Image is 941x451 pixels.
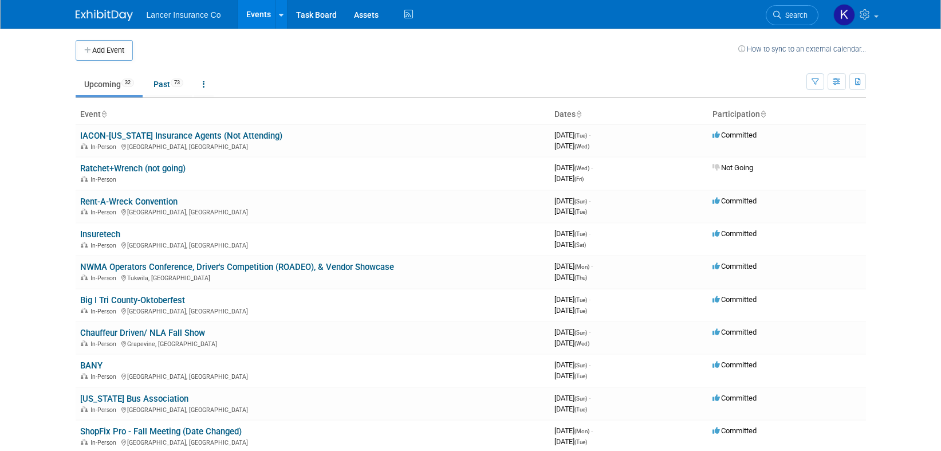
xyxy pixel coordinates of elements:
[712,426,757,435] span: Committed
[574,395,587,402] span: (Sun)
[574,209,587,215] span: (Tue)
[589,360,590,369] span: -
[554,394,590,402] span: [DATE]
[81,340,88,346] img: In-Person Event
[90,143,120,151] span: In-Person
[712,295,757,304] span: Committed
[712,131,757,139] span: Committed
[80,197,178,207] a: Rent-A-Wreck Convention
[574,439,587,445] span: (Tue)
[781,11,808,19] span: Search
[80,207,545,216] div: [GEOGRAPHIC_DATA], [GEOGRAPHIC_DATA]
[574,132,587,139] span: (Tue)
[76,73,143,95] a: Upcoming32
[554,306,587,315] span: [DATE]
[766,5,818,25] a: Search
[591,426,593,435] span: -
[554,437,587,446] span: [DATE]
[554,360,590,369] span: [DATE]
[81,242,88,248] img: In-Person Event
[80,306,545,315] div: [GEOGRAPHIC_DATA], [GEOGRAPHIC_DATA]
[554,207,587,215] span: [DATE]
[833,4,855,26] img: Kimberly Ochs
[574,428,589,434] span: (Mon)
[80,360,103,371] a: BANY
[760,109,766,119] a: Sort by Participation Type
[80,163,186,174] a: Ratchet+Wrench (not going)
[90,274,120,282] span: In-Person
[574,165,589,171] span: (Wed)
[80,371,545,381] div: [GEOGRAPHIC_DATA], [GEOGRAPHIC_DATA]
[554,426,593,435] span: [DATE]
[81,308,88,313] img: In-Person Event
[80,262,394,272] a: NWMA Operators Conference, Driver's Competition (ROADEO), & Vendor Showcase
[80,273,545,282] div: Tukwila, [GEOGRAPHIC_DATA]
[80,295,185,305] a: Big I Tri County-Oktoberfest
[589,394,590,402] span: -
[574,198,587,205] span: (Sun)
[574,406,587,413] span: (Tue)
[76,40,133,61] button: Add Event
[90,242,120,249] span: In-Person
[90,209,120,216] span: In-Person
[589,295,590,304] span: -
[712,262,757,270] span: Committed
[147,10,221,19] span: Lancer Insurance Co
[574,242,586,248] span: (Sat)
[554,163,593,172] span: [DATE]
[90,176,120,183] span: In-Person
[76,10,133,21] img: ExhibitDay
[76,105,550,124] th: Event
[712,328,757,336] span: Committed
[101,109,107,119] a: Sort by Event Name
[171,79,183,87] span: 73
[81,406,88,412] img: In-Person Event
[554,405,587,413] span: [DATE]
[80,437,545,446] div: [GEOGRAPHIC_DATA], [GEOGRAPHIC_DATA]
[589,229,590,238] span: -
[574,340,589,347] span: (Wed)
[80,240,545,249] div: [GEOGRAPHIC_DATA], [GEOGRAPHIC_DATA]
[554,273,587,281] span: [DATE]
[81,439,88,445] img: In-Person Event
[712,163,753,172] span: Not Going
[81,209,88,214] img: In-Person Event
[90,308,120,315] span: In-Person
[591,163,593,172] span: -
[81,176,88,182] img: In-Person Event
[81,143,88,149] img: In-Person Event
[574,274,587,281] span: (Thu)
[554,240,586,249] span: [DATE]
[574,362,587,368] span: (Sun)
[591,262,593,270] span: -
[81,274,88,280] img: In-Person Event
[574,143,589,150] span: (Wed)
[554,295,590,304] span: [DATE]
[81,373,88,379] img: In-Person Event
[554,174,584,183] span: [DATE]
[738,45,866,53] a: How to sync to an external calendar...
[80,229,120,240] a: Insuretech
[80,131,282,141] a: IACON-[US_STATE] Insurance Agents (Not Attending)
[574,231,587,237] span: (Tue)
[90,373,120,381] span: In-Person
[574,264,589,270] span: (Mon)
[576,109,581,119] a: Sort by Start Date
[574,308,587,314] span: (Tue)
[80,426,242,437] a: ShopFix Pro - Fall Meeting (Date Changed)
[145,73,192,95] a: Past73
[574,330,587,336] span: (Sun)
[554,131,590,139] span: [DATE]
[121,79,134,87] span: 32
[589,328,590,336] span: -
[90,406,120,414] span: In-Person
[574,176,584,182] span: (Fri)
[708,105,866,124] th: Participation
[712,360,757,369] span: Committed
[712,229,757,238] span: Committed
[80,394,188,404] a: [US_STATE] Bus Association
[554,371,587,380] span: [DATE]
[712,394,757,402] span: Committed
[550,105,708,124] th: Dates
[554,328,590,336] span: [DATE]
